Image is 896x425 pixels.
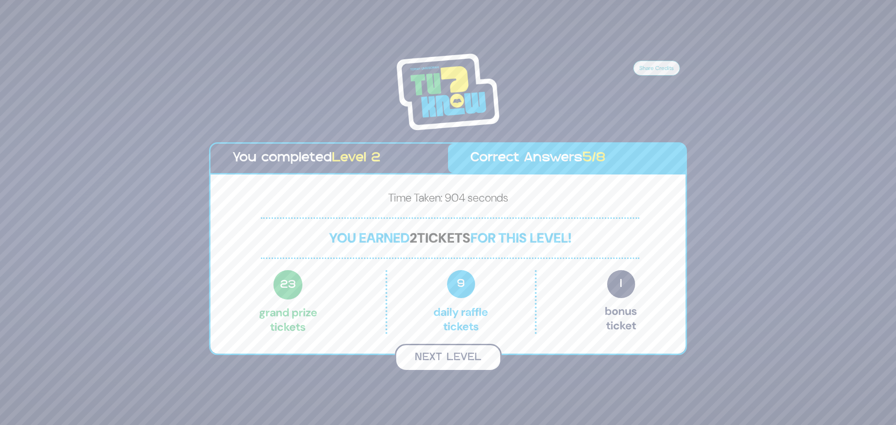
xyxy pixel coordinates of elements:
p: Bonus ticket [605,270,637,334]
button: Next Level [395,344,502,371]
span: tickets [417,229,470,247]
span: 23 [273,270,303,300]
p: Time Taken: 904 seconds [225,189,671,210]
span: You earned for this level! [329,229,572,247]
span: Level 2 [332,152,380,164]
p: You completed [233,148,426,168]
p: Daily Raffle tickets [407,270,515,334]
span: 5/8 [582,152,606,164]
span: 9 [447,270,475,298]
button: Share Credits [633,61,680,76]
p: Correct Answers [470,148,663,168]
img: Tournament Logo [397,54,499,130]
span: 1 [607,270,635,298]
p: Grand Prize tickets [259,270,317,334]
span: 2 [410,229,417,247]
